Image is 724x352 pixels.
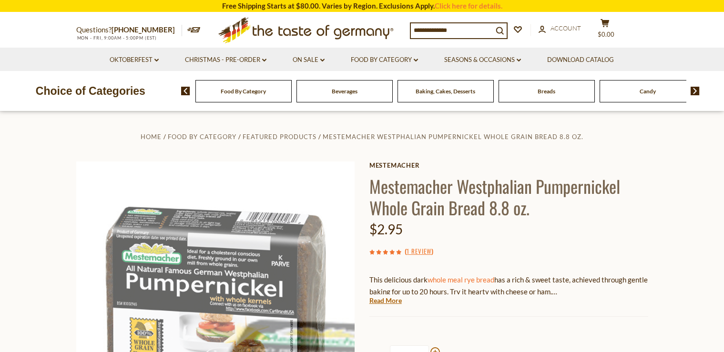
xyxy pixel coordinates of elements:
[444,55,521,65] a: Seasons & Occasions
[76,24,182,36] p: Questions?
[168,133,236,141] a: Food By Category
[435,1,502,10] a: Click here for details.
[598,30,614,38] span: $0.00
[369,161,648,169] a: Mestemacher
[112,25,175,34] a: [PHONE_NUMBER]
[332,88,357,95] a: Beverages
[323,133,583,141] a: Mestemacher Westphalian Pumpernickel Whole Grain Bread 8.8 oz.
[547,55,614,65] a: Download Catalog
[369,274,648,298] p: This delicious dark has a rich & sweet taste, achieved through gentle baking for up to 20 hours. ...
[110,55,159,65] a: Oktoberfest
[428,275,494,284] a: whole meal rye bread
[369,296,402,305] a: Read More
[551,24,581,32] span: Account
[185,55,266,65] a: Christmas - PRE-ORDER
[293,55,325,65] a: On Sale
[221,88,266,95] a: Food By Category
[351,55,418,65] a: Food By Category
[243,133,316,141] a: Featured Products
[405,246,433,256] span: ( )
[538,88,555,95] a: Breads
[407,246,431,257] a: 1 Review
[691,87,700,95] img: next arrow
[369,221,403,237] span: $2.95
[141,133,162,141] a: Home
[181,87,190,95] img: previous arrow
[640,88,656,95] a: Candy
[76,35,157,40] span: MON - FRI, 9:00AM - 5:00PM (EST)
[591,19,620,42] button: $0.00
[369,175,648,218] h1: Mestemacher Westphalian Pumpernickel Whole Grain Bread 8.8 oz.
[539,23,581,34] a: Account
[416,88,475,95] a: Baking, Cakes, Desserts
